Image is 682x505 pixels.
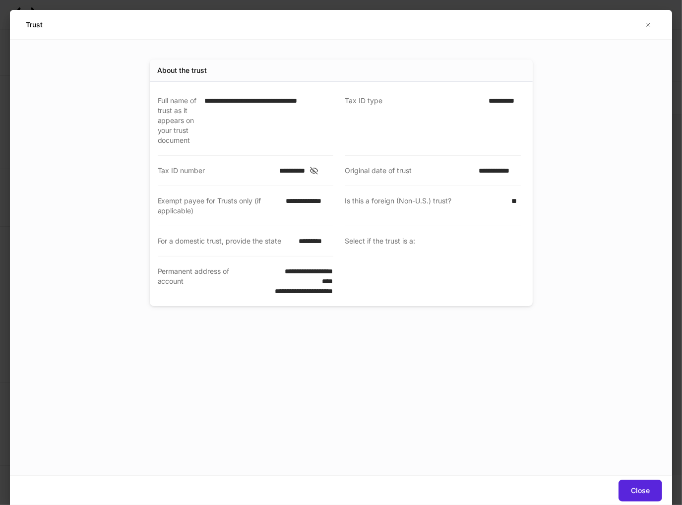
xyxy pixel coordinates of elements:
div: Tax ID type [345,96,483,145]
div: Full name of trust as it appears on your trust document [158,96,199,145]
div: For a domestic trust, provide the state [158,236,293,246]
div: Close [631,486,650,496]
div: Select if the trust is a: [345,236,515,247]
div: Exempt payee for Trusts only (if applicable) [158,196,280,216]
div: Tax ID number [158,166,273,176]
div: Is this a foreign (Non-U.S.) trust? [345,196,505,216]
h5: Trust [26,20,43,30]
div: Original date of trust [345,166,473,176]
div: Permanent address of account [158,266,244,296]
button: Close [619,480,662,502]
div: About the trust [158,65,207,75]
